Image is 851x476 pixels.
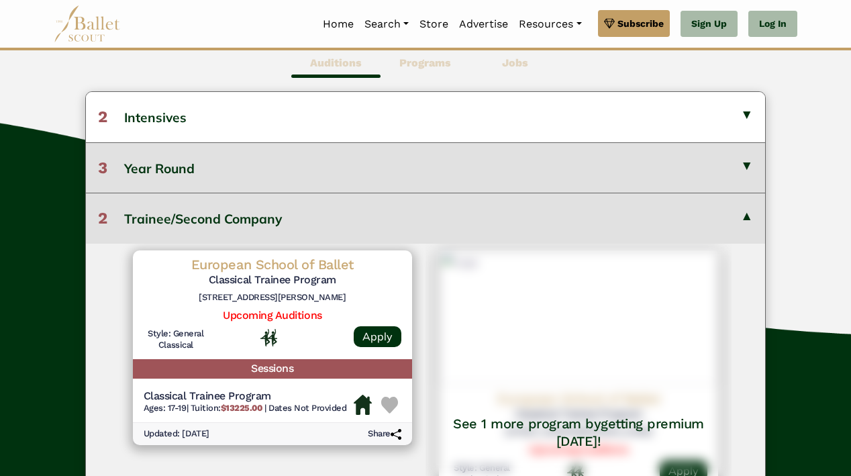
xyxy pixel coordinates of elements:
[359,10,414,38] a: Search
[502,56,528,69] b: Jobs
[144,389,347,403] h5: Classical Trainee Program
[260,329,277,346] img: In Person
[144,256,401,273] h4: European School of Ballet
[144,403,347,414] h6: | |
[310,56,362,69] b: Auditions
[98,158,107,177] span: 3
[598,10,670,37] a: Subscribe
[513,10,587,38] a: Resources
[681,11,738,38] a: Sign Up
[368,428,401,440] h6: Share
[98,107,107,126] span: 2
[381,397,398,414] img: Heart
[604,16,615,31] img: gem.svg
[86,193,765,243] button: 2Trainee/Second Company
[556,416,704,449] a: getting premium [DATE]!
[86,92,765,142] button: 2Intensives
[748,11,797,38] a: Log In
[144,428,209,440] h6: Updated: [DATE]
[268,403,346,413] span: Dates Not Provided
[191,403,264,413] span: Tuition:
[399,56,451,69] b: Programs
[144,403,187,413] span: Ages: 17-19
[354,326,401,347] a: Apply
[221,403,262,413] b: $13225.00
[133,359,412,379] h5: Sessions
[454,10,513,38] a: Advertise
[354,395,372,415] img: Housing Available
[86,142,765,193] button: 3Year Round
[223,309,321,322] a: Upcoming Auditions
[617,16,664,31] span: Subscribe
[144,292,401,303] h6: [STREET_ADDRESS][PERSON_NAME]
[144,273,401,287] h5: Classical Trainee Program
[144,328,208,351] h6: Style: General Classical
[447,415,710,450] h4: See 1 more program by
[414,10,454,38] a: Store
[317,10,359,38] a: Home
[98,209,107,228] span: 2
